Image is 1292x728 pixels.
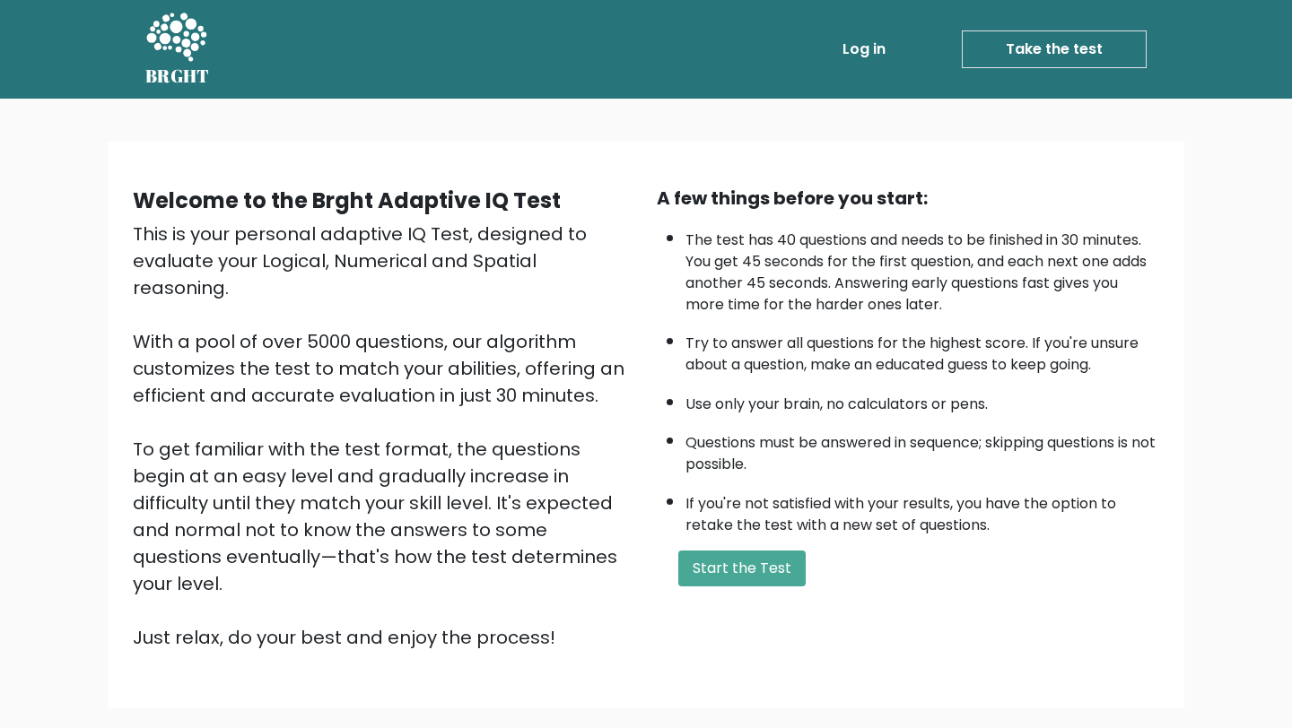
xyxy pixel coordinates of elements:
li: The test has 40 questions and needs to be finished in 30 minutes. You get 45 seconds for the firs... [685,221,1159,316]
div: A few things before you start: [657,185,1159,212]
h5: BRGHT [145,65,210,87]
button: Start the Test [678,550,806,586]
a: Take the test [962,30,1147,68]
div: This is your personal adaptive IQ Test, designed to evaluate your Logical, Numerical and Spatial ... [133,221,635,651]
li: Use only your brain, no calculators or pens. [685,385,1159,415]
li: Try to answer all questions for the highest score. If you're unsure about a question, make an edu... [685,324,1159,376]
b: Welcome to the Brght Adaptive IQ Test [133,186,561,215]
a: Log in [835,31,893,67]
li: If you're not satisfied with your results, you have the option to retake the test with a new set ... [685,484,1159,536]
li: Questions must be answered in sequence; skipping questions is not possible. [685,423,1159,475]
a: BRGHT [145,7,210,91]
